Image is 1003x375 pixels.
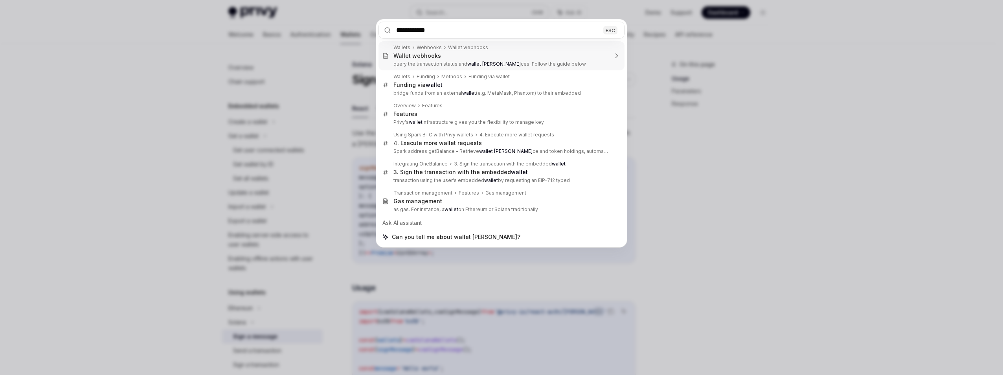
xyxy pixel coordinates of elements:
p: query the transaction status and ces. Follow the guide below [393,61,608,67]
div: Wallets [393,44,410,51]
div: 4. Execute more wallet requests [393,140,482,147]
b: wallet [409,119,423,125]
b: wallet [462,90,476,96]
div: Using Spark BTC with Privy wallets [393,132,473,138]
b: wallet [484,177,498,183]
div: Features [459,190,479,196]
div: Methods [441,74,462,80]
div: Features [422,103,443,109]
div: ESC [603,26,617,34]
div: Webhooks [417,44,442,51]
div: Integrating OneBalance [393,161,448,167]
div: Wallets [393,74,410,80]
div: Funding [417,74,435,80]
b: wallet [PERSON_NAME] [467,61,521,67]
b: wallet [426,81,443,88]
div: Funding via wallet [468,74,510,80]
b: wallet [445,206,458,212]
b: wallet [PERSON_NAME] [479,148,533,154]
div: Funding via [393,81,443,88]
b: wallet [552,161,566,167]
p: transaction using the user's embedded by requesting an EIP-712 typed [393,177,608,184]
div: Gas management [393,198,442,205]
div: Wallet webhooks [393,52,441,59]
b: wallet [511,169,528,175]
p: Spark address getBalance - Retrieve ce and token holdings, automatic [393,148,608,154]
p: Privy's infrastructure gives you the flexibility to manage key [393,119,608,125]
div: Transaction management [393,190,452,196]
p: bridge funds from an external (e.g. MetaMask, Phantom) to their embedded [393,90,608,96]
div: 4. Execute more wallet requests [479,132,554,138]
div: 3. Sign the transaction with the embedded [454,161,566,167]
div: Wallet webhooks [448,44,488,51]
div: Overview [393,103,416,109]
span: Can you tell me about wallet [PERSON_NAME]? [392,233,520,241]
div: Gas management [485,190,526,196]
div: 3. Sign the transaction with the embedded [393,169,528,176]
div: Features [393,110,417,118]
p: as gas. For instance, a on Ethereum or Solana traditionally [393,206,608,213]
div: Ask AI assistant [378,216,625,230]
